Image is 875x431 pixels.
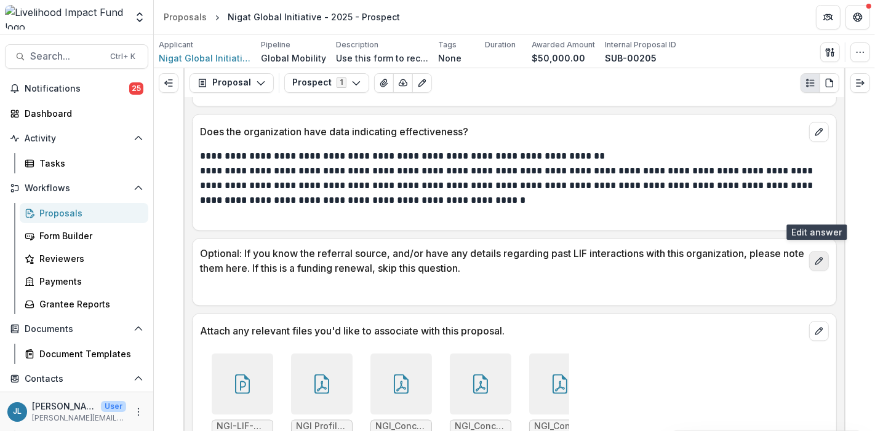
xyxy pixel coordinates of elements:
[5,369,148,389] button: Open Contacts
[816,5,841,30] button: Partners
[20,294,148,314] a: Grantee Reports
[5,319,148,339] button: Open Documents
[13,408,22,416] div: Jane Leu
[336,52,428,65] p: Use this form to record information about a Fund, Special Projects, or Research/Ecosystem/Regrant...
[336,39,378,50] p: Description
[532,52,585,65] p: $50,000.00
[438,39,457,50] p: Tags
[159,39,193,50] p: Applicant
[820,73,839,93] button: PDF view
[25,107,138,120] div: Dashboard
[39,275,138,288] div: Payments
[605,39,676,50] p: Internal Proposal ID
[25,324,129,334] span: Documents
[25,374,129,384] span: Contacts
[809,321,829,341] button: edit
[39,252,138,265] div: Reviewers
[20,203,148,223] a: Proposals
[25,84,129,94] span: Notifications
[438,52,461,65] p: None
[129,82,143,95] span: 25
[412,73,432,93] button: Edit as form
[159,52,251,65] a: Nigat Global Initiative
[39,207,138,219] div: Proposals
[131,5,148,30] button: Open entity switcher
[39,157,138,170] div: Tasks
[25,183,129,194] span: Workflows
[20,344,148,364] a: Document Templates
[190,73,274,93] button: Proposal
[5,103,148,124] a: Dashboard
[261,52,326,65] p: Global Mobility
[20,248,148,269] a: Reviewers
[108,50,138,63] div: Ctrl + K
[5,5,126,30] img: Livelihood Impact Fund logo
[131,405,146,419] button: More
[39,298,138,310] div: Grantee Reports
[159,73,178,93] button: Expand left
[20,226,148,246] a: Form Builder
[809,251,829,271] button: edit
[801,73,820,93] button: Plaintext view
[159,8,212,26] a: Proposals
[39,229,138,242] div: Form Builder
[200,246,804,275] p: Optional: If you know the referral source, and/or have any details regarding past LIF interaction...
[532,39,595,50] p: Awarded Amount
[5,178,148,198] button: Open Workflows
[850,73,870,93] button: Expand right
[200,124,804,139] p: Does the organization have data indicating effectiveness?
[32,400,96,413] p: [PERSON_NAME]
[20,153,148,173] a: Tasks
[228,10,400,23] div: Nigat Global Initiative - 2025 - Prospect
[32,413,126,424] p: [PERSON_NAME][EMAIL_ADDRESS][DOMAIN_NAME]
[374,73,394,93] button: View Attached Files
[159,8,405,26] nav: breadcrumb
[20,271,148,291] a: Payments
[101,401,126,412] p: User
[200,323,804,338] p: Attach any relevant files you'd like to associate with this proposal.
[5,44,148,69] button: Search...
[605,52,657,65] p: SUB-00205
[25,133,129,144] span: Activity
[39,347,138,360] div: Document Templates
[30,50,103,62] span: Search...
[809,122,829,141] button: edit
[164,10,207,23] div: Proposals
[845,5,870,30] button: Get Help
[485,39,516,50] p: Duration
[5,79,148,98] button: Notifications25
[261,39,290,50] p: Pipeline
[284,73,369,93] button: Prospect1
[5,129,148,148] button: Open Activity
